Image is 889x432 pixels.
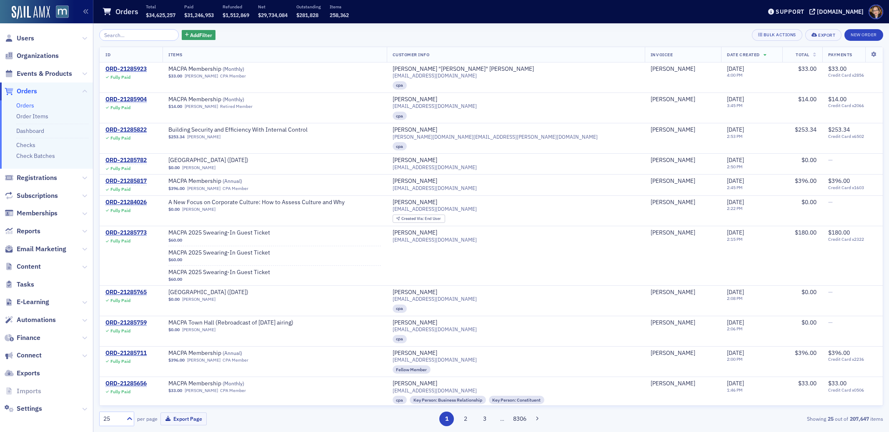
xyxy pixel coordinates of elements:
span: Automations [17,315,56,325]
span: [EMAIL_ADDRESS][DOMAIN_NAME] [393,387,477,394]
span: MACPA Town Hall (Rebroadcast of August 2025 airing) [168,319,293,327]
a: MACPA 2025 Swearing-In Guest Ticket [168,269,273,276]
a: [PERSON_NAME] [651,319,695,327]
div: cpa [393,112,407,120]
span: $0.00 [801,156,816,164]
a: MACPA Town Hall (Rebroadcast of [DATE] airing) [168,319,293,327]
a: [PERSON_NAME] [651,289,695,296]
time: 4:00 PM [727,72,743,78]
a: Subscriptions [5,191,58,200]
a: [PERSON_NAME] [393,96,437,103]
a: Exports [5,369,40,378]
span: Credit Card x0506 [828,387,877,393]
span: $396.00 [168,186,185,191]
a: [PERSON_NAME] [182,207,215,212]
span: [DATE] [727,288,744,296]
h1: Orders [115,7,138,17]
a: [PERSON_NAME] [182,297,215,302]
div: Bulk Actions [764,32,796,37]
div: Fully Paid [110,166,130,171]
span: [DATE] [727,177,744,185]
a: [PERSON_NAME] [185,73,218,79]
span: Invoicee [651,52,673,57]
span: $29,734,084 [258,12,288,18]
div: Retired Member [220,104,253,109]
p: Paid [184,4,214,10]
p: Refunded [223,4,249,10]
span: [EMAIL_ADDRESS][DOMAIN_NAME] [393,103,477,109]
a: Building Security and Efficiency With Internal Control [168,126,308,134]
a: [PERSON_NAME] [651,199,695,206]
a: MACPA Membership (Monthly) [168,96,273,103]
time: 2:50 PM [727,164,743,170]
a: Imports [5,387,41,396]
button: AddFilter [182,30,216,40]
span: $60.00 [168,277,182,282]
a: ORD-21285711 [105,350,147,357]
span: Daphne De Shields [651,350,715,357]
time: 2:08 PM [727,295,743,301]
span: MACPA 2025 Swearing-In Guest Ticket [168,249,273,257]
a: A New Focus on Corporate Culture: How to Assess Culture and Why [168,199,345,206]
span: [EMAIL_ADDRESS][DOMAIN_NAME] [393,326,477,332]
span: $33.00 [798,380,816,387]
span: Users [17,34,34,43]
div: Created Via: End User [393,215,445,223]
a: New Order [844,30,883,38]
a: [PERSON_NAME] [393,350,437,357]
span: — [828,288,833,296]
div: [PERSON_NAME] [393,229,437,237]
span: Imports [17,387,41,396]
span: Items [168,52,183,57]
span: Settings [17,404,42,413]
div: Export [818,33,835,37]
div: Fully Paid [110,298,130,303]
span: $0.00 [168,297,180,302]
span: [EMAIL_ADDRESS][DOMAIN_NAME] [393,296,477,302]
span: MACPA Membership [168,350,273,357]
a: MACPA Membership (Annual) [168,350,273,357]
span: Credit Card x2236 [828,357,877,362]
a: ORD-21285765 [105,289,147,296]
span: $0.00 [801,288,816,296]
a: Email Marketing [5,245,66,254]
div: Fully Paid [110,359,130,364]
div: ORD-21285782 [105,157,147,164]
a: [PERSON_NAME] [185,388,218,393]
a: [PERSON_NAME] [393,380,437,387]
span: Finance [17,333,40,342]
time: 2:45 PM [727,185,743,190]
span: Created Via : [401,216,425,221]
a: [PERSON_NAME] [651,65,695,73]
span: $180.00 [828,229,850,236]
div: cpa [393,335,407,343]
a: Finance [5,333,40,342]
span: [PERSON_NAME][DOMAIN_NAME][EMAIL_ADDRESS][PERSON_NAME][DOMAIN_NAME] [393,134,598,140]
span: $1,512,869 [223,12,249,18]
a: Tasks [5,280,34,289]
button: 3 [477,412,492,426]
span: ( Annual ) [223,177,242,184]
span: [DATE] [727,349,744,357]
p: Items [330,4,349,10]
div: [PERSON_NAME] [393,319,437,327]
div: CPA Member [223,357,248,363]
span: Credit Card x1603 [828,185,877,190]
span: $31,246,953 [184,12,214,18]
div: Fellow Member [393,365,431,374]
span: $396.00 [795,349,816,357]
span: Linda Rogers [651,289,715,296]
div: [PERSON_NAME] [393,289,437,296]
div: [PERSON_NAME] [393,177,437,185]
span: $14.00 [828,95,846,103]
span: [DATE] [727,65,744,72]
span: [DATE] [727,229,744,236]
button: New Order [844,29,883,41]
span: MACPA 2025 Swearing-In Guest Ticket [168,229,273,237]
div: Fully Paid [110,187,130,192]
a: Organizations [5,51,59,60]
